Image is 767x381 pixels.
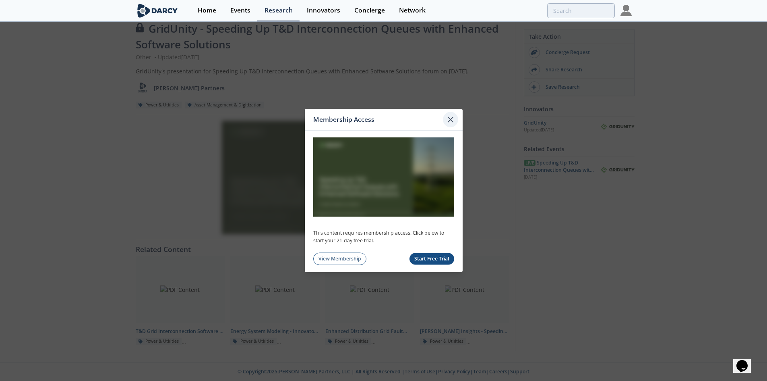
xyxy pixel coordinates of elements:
[313,137,454,217] img: Membership
[547,3,615,18] input: Advanced Search
[230,7,250,14] div: Events
[399,7,426,14] div: Network
[198,7,216,14] div: Home
[409,253,454,265] button: Start Free Trial
[620,5,632,16] img: Profile
[307,7,340,14] div: Innovators
[313,112,443,127] div: Membership Access
[136,4,180,18] img: logo-wide.svg
[313,253,367,265] a: View Membership
[354,7,385,14] div: Concierge
[313,229,454,244] p: This content requires membership access. Click below to start your 21-day free trial.
[265,7,293,14] div: Research
[733,349,759,373] iframe: chat widget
